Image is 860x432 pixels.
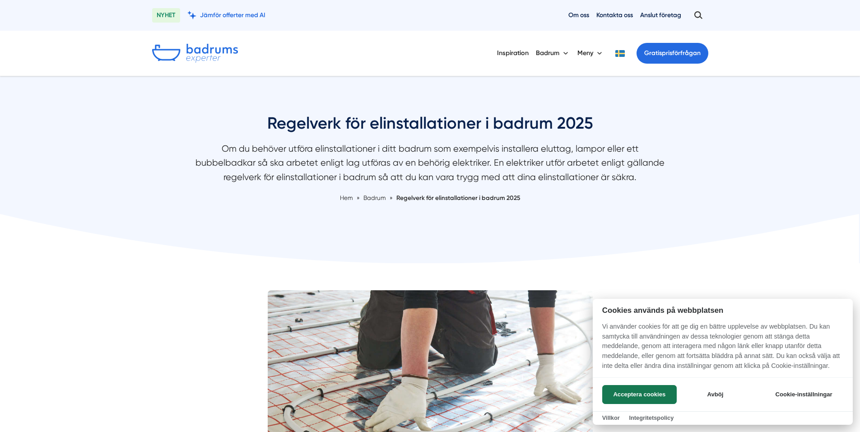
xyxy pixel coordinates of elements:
button: Cookie-inställningar [764,385,843,404]
h2: Cookies används på webbplatsen [593,306,853,315]
a: Villkor [602,414,620,421]
button: Acceptera cookies [602,385,677,404]
button: Avböj [679,385,751,404]
p: Vi använder cookies för att ge dig en bättre upplevelse av webbplatsen. Du kan samtycka till anvä... [593,322,853,377]
a: Integritetspolicy [629,414,674,421]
